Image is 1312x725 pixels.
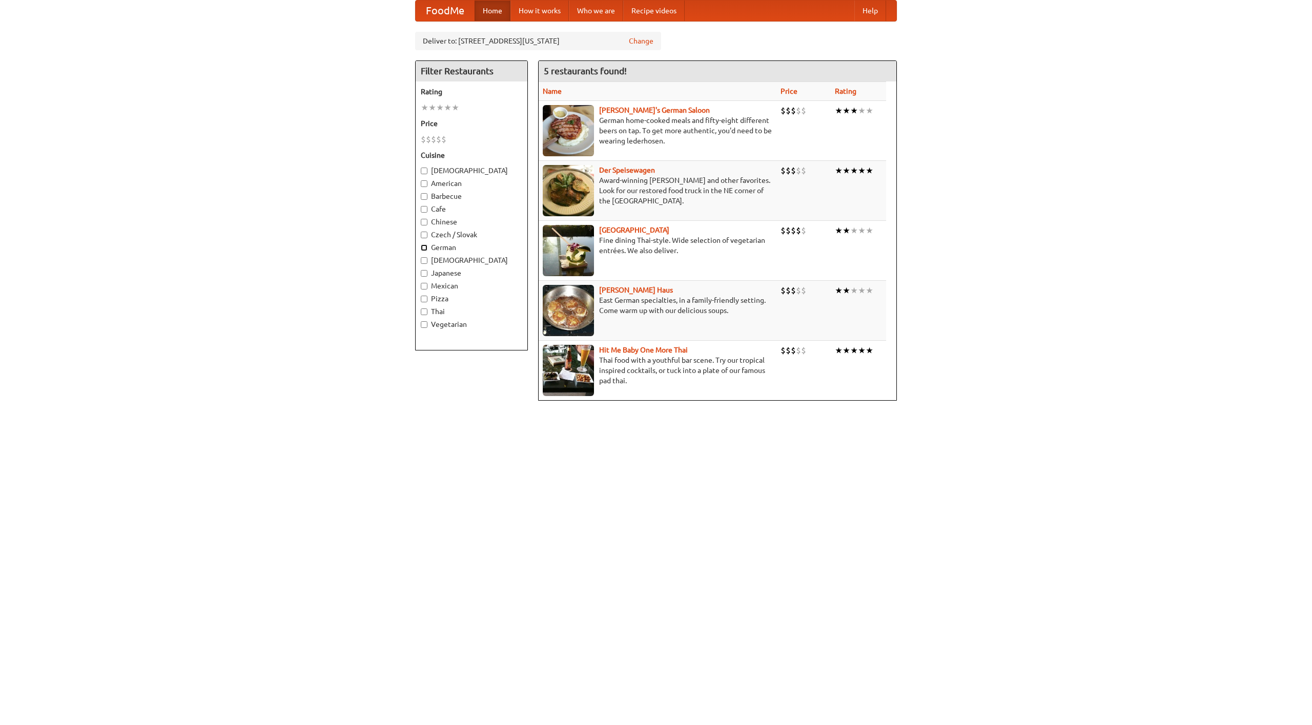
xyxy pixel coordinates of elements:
label: Thai [421,306,522,317]
li: ★ [858,165,866,176]
li: ★ [843,105,850,116]
li: $ [796,225,801,236]
li: $ [786,165,791,176]
p: Thai food with a youthful bar scene. Try our tropical inspired cocktails, or tuck into a plate of... [543,355,772,386]
h4: Filter Restaurants [416,61,527,81]
img: satay.jpg [543,225,594,276]
li: $ [801,225,806,236]
li: $ [426,134,431,145]
li: $ [781,225,786,236]
li: ★ [843,165,850,176]
a: Rating [835,87,856,95]
label: Japanese [421,268,522,278]
li: $ [791,285,796,296]
a: Der Speisewagen [599,166,655,174]
input: Barbecue [421,193,427,200]
p: East German specialties, in a family-friendly setting. Come warm up with our delicious soups. [543,295,772,316]
label: American [421,178,522,189]
li: $ [441,134,446,145]
a: Change [629,36,653,46]
a: Who we are [569,1,623,21]
input: [DEMOGRAPHIC_DATA] [421,257,427,264]
li: ★ [835,345,843,356]
label: Mexican [421,281,522,291]
li: ★ [866,345,873,356]
a: How it works [510,1,569,21]
li: $ [781,345,786,356]
li: ★ [858,225,866,236]
li: ★ [866,165,873,176]
b: [PERSON_NAME] Haus [599,286,673,294]
li: $ [421,134,426,145]
li: ★ [835,165,843,176]
li: $ [796,165,801,176]
p: Fine dining Thai-style. Wide selection of vegetarian entrées. We also deliver. [543,235,772,256]
ng-pluralize: 5 restaurants found! [544,66,627,76]
li: ★ [850,345,858,356]
input: Czech / Slovak [421,232,427,238]
li: $ [801,165,806,176]
a: Hit Me Baby One More Thai [599,346,688,354]
li: $ [786,285,791,296]
li: $ [786,105,791,116]
input: Cafe [421,206,427,213]
a: Recipe videos [623,1,685,21]
li: ★ [843,225,850,236]
li: $ [791,345,796,356]
li: $ [436,134,441,145]
img: babythai.jpg [543,345,594,396]
li: $ [791,165,796,176]
img: speisewagen.jpg [543,165,594,216]
li: ★ [850,165,858,176]
li: ★ [835,285,843,296]
h5: Price [421,118,522,129]
label: Barbecue [421,191,522,201]
li: $ [791,105,796,116]
a: [PERSON_NAME]'s German Saloon [599,106,710,114]
a: Price [781,87,797,95]
li: ★ [858,105,866,116]
li: $ [431,134,436,145]
li: ★ [444,102,452,113]
li: $ [781,165,786,176]
li: ★ [421,102,428,113]
p: German home-cooked meals and fifty-eight different beers on tap. To get more authentic, you'd nee... [543,115,772,146]
li: ★ [858,345,866,356]
a: Home [475,1,510,21]
li: $ [786,345,791,356]
input: German [421,244,427,251]
label: Vegetarian [421,319,522,329]
h5: Rating [421,87,522,97]
a: Help [854,1,886,21]
label: Cafe [421,204,522,214]
label: Pizza [421,294,522,304]
label: Czech / Slovak [421,230,522,240]
img: kohlhaus.jpg [543,285,594,336]
input: Thai [421,308,427,315]
li: ★ [866,285,873,296]
label: [DEMOGRAPHIC_DATA] [421,255,522,265]
p: Award-winning [PERSON_NAME] and other favorites. Look for our restored food truck in the NE corne... [543,175,772,206]
li: $ [796,285,801,296]
label: Chinese [421,217,522,227]
input: Japanese [421,270,427,277]
input: Mexican [421,283,427,289]
a: Name [543,87,562,95]
li: $ [781,285,786,296]
li: ★ [452,102,459,113]
li: $ [786,225,791,236]
input: Pizza [421,296,427,302]
li: ★ [843,345,850,356]
a: [GEOGRAPHIC_DATA] [599,226,669,234]
li: ★ [866,105,873,116]
li: ★ [436,102,444,113]
input: American [421,180,427,187]
input: [DEMOGRAPHIC_DATA] [421,168,427,174]
li: $ [801,345,806,356]
li: $ [796,105,801,116]
li: $ [801,285,806,296]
